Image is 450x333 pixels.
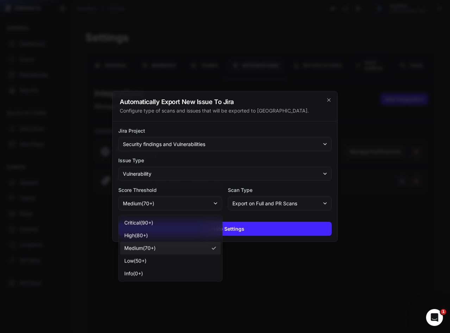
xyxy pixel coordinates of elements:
[120,107,330,114] div: Configure type of scans and issues that will be exported to [GEOGRAPHIC_DATA].
[118,127,332,134] label: Jira Project
[326,97,332,103] svg: cross 2,
[123,141,205,148] span: Security findings and Vulnerabilities
[118,187,222,194] label: Score Threshold
[124,258,146,265] span: low ( 50 +)
[118,137,332,151] button: Security findings and Vulnerabilities
[440,309,446,315] span: 1
[124,219,153,226] span: critical ( 90 +)
[123,200,154,207] span: medium ( 70 +)
[228,196,332,211] button: Export on Full and PR Scans
[232,200,297,207] span: Export on Full and PR Scans
[118,215,223,282] div: medium(70+)
[124,245,156,252] span: medium ( 70 +)
[426,309,443,326] iframe: Intercom live chat
[118,196,222,211] button: medium(70+)
[124,270,143,277] span: info ( 0 +)
[120,99,330,105] h2: Automatically Export New Issue To Jira
[118,167,332,181] button: Vulnerability
[118,157,332,164] label: Issue Type
[118,222,332,236] button: Update Settings
[123,170,151,177] span: Vulnerability
[124,232,148,239] span: high ( 80 +)
[228,187,332,194] label: Scan Type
